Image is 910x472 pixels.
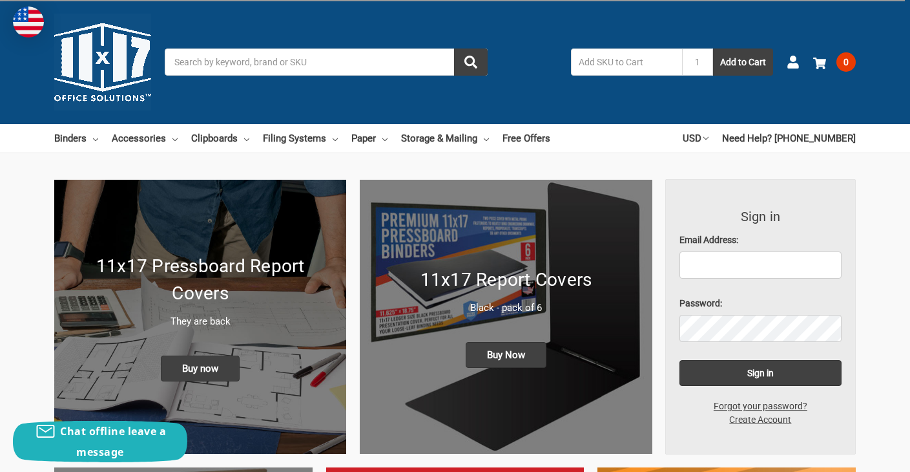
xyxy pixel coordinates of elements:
a: Accessories [112,124,178,153]
img: duty and tax information for United States [13,6,44,38]
p: Black - pack of 6 [373,301,638,316]
span: 0 [836,52,856,72]
label: Email Address: [679,233,842,247]
a: Clipboards [191,124,249,153]
button: Add to Cart [713,48,773,76]
a: 11x17 Report Covers 11x17 Report Covers Black - pack of 6 Buy Now [360,180,652,454]
input: Search by keyword, brand or SKU [165,48,488,76]
a: New 11x17 Pressboard Binders 11x17 Pressboard Report Covers They are back Buy now [54,180,346,454]
a: Need Help? [PHONE_NUMBER] [722,124,856,153]
a: Binders [54,124,98,153]
a: Storage & Mailing [401,124,489,153]
input: Add SKU to Cart [571,48,682,76]
a: Paper [351,124,388,153]
p: They are back [68,314,333,329]
img: 11x17.com [54,14,151,111]
h1: 11x17 Report Covers [373,266,638,294]
input: Sign in [679,360,842,386]
a: Free Offers [502,124,550,153]
img: 11x17 Report Covers [360,180,652,454]
a: USD [683,124,708,153]
span: Buy Now [466,342,546,368]
img: New 11x17 Pressboard Binders [54,180,346,454]
button: Chat offline leave a message [13,421,187,462]
a: Filing Systems [263,124,338,153]
span: Chat offline leave a message [60,424,166,459]
label: Password: [679,297,842,310]
span: Buy now [161,356,240,381]
a: Forgot your password? [707,400,814,413]
h3: Sign in [679,207,842,226]
a: 0 [813,45,856,79]
h1: 11x17 Pressboard Report Covers [68,253,333,307]
a: Create Account [722,413,798,427]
